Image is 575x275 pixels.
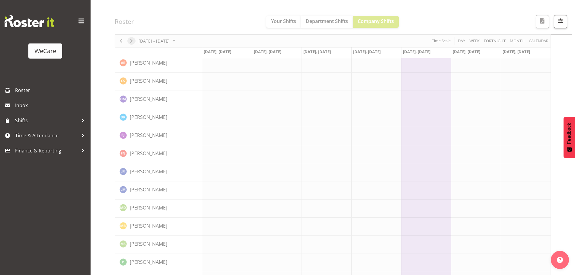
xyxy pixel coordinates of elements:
[564,117,575,158] button: Feedback - Show survey
[15,116,78,125] span: Shifts
[567,123,572,144] span: Feedback
[34,46,56,56] div: WeCare
[5,15,54,27] img: Rosterit website logo
[554,15,567,28] button: Filter Shifts
[557,257,563,263] img: help-xxl-2.png
[15,86,88,95] span: Roster
[15,131,78,140] span: Time & Attendance
[15,146,78,155] span: Finance & Reporting
[15,101,88,110] span: Inbox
